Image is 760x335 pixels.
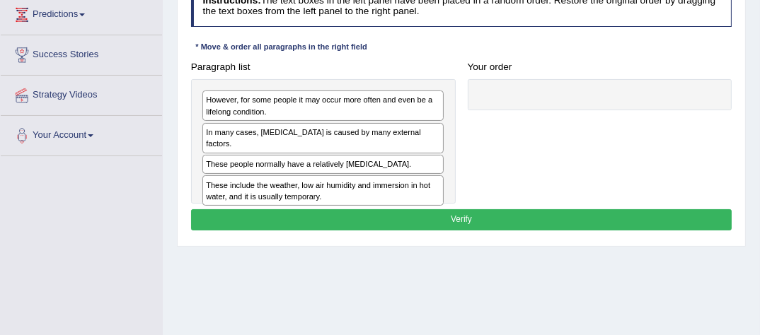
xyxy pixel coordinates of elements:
h4: Your order [468,62,732,73]
a: Success Stories [1,35,162,71]
div: * Move & order all paragraphs in the right field [191,42,372,54]
div: These people normally have a relatively [MEDICAL_DATA]. [202,155,444,174]
a: Your Account [1,116,162,151]
div: However, for some people it may occur more often and even be a lifelong condition. [202,90,444,121]
h4: Paragraph list [191,62,456,73]
button: Verify [191,209,732,230]
a: Strategy Videos [1,76,162,111]
div: These include the weather, low air humidity and immersion in hot water, and it is usually temporary. [202,175,444,206]
div: In many cases, [MEDICAL_DATA] is caused by many external factors. [202,123,444,153]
